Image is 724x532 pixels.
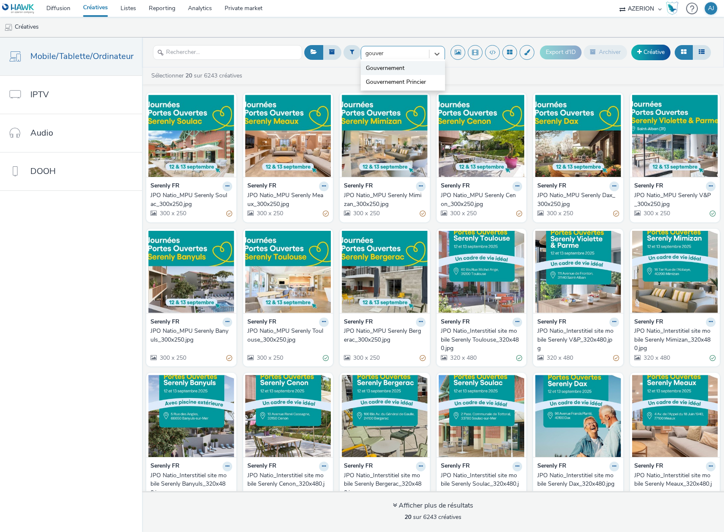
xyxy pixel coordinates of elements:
[344,471,426,497] a: JPO Natio_Interstitiel site mobile Serenly Bergerac_320x480.jpg
[441,471,523,497] a: JPO Natio_Interstitiel site mobile Serenly Soulac_320x480.jpg
[344,318,373,327] strong: Serenly FR
[148,95,234,177] img: JPO Natio_MPU Serenly Soulac_300x250.jpg visual
[634,471,716,497] a: JPO Natio_Interstitiel site mobile Serenly Meaux_320x480.jpg
[535,231,621,313] img: JPO Natio_Interstitiel site mobile Serenly V&P_320x480.jpg visual
[537,191,619,209] a: JPO Natio_MPU Serenly Dax_300x250.jpg
[613,209,619,218] div: Partiellement valide
[247,471,329,497] a: JPO Natio_Interstitiel site mobile Serenly Cenon_320x480.jpg
[537,182,566,191] strong: Serenly FR
[148,375,234,457] img: JPO Natio_Interstitiel site mobile Serenly Banyuls_320x480.jpg visual
[344,327,426,344] a: JPO Natio_MPU Serenly Bergerac_300x250.jpg
[535,375,621,457] img: JPO Natio_Interstitiel site mobile Serenly Dax_320x480.jpg visual
[441,471,519,497] div: JPO Natio_Interstitiel site mobile Serenly Soulac_320x480.jpg
[546,354,573,362] span: 320 x 480
[613,353,619,362] div: Partiellement valide
[441,327,523,353] a: JPO Natio_Interstitiel site mobile Serenly Toulouse_320x480.jpg
[631,45,670,60] a: Créative
[150,191,232,209] a: JPO Natio_MPU Serenly Soulac_300x250.jpg
[30,50,134,62] span: Mobile/Tablette/Ordinateur
[344,327,422,344] div: JPO Natio_MPU Serenly Bergerac_300x250.jpg
[675,45,693,59] button: Grille
[247,327,329,344] a: JPO Natio_MPU Serenly Toulouse_300x250.jpg
[632,375,718,457] img: JPO Natio_Interstitiel site mobile Serenly Meaux_320x480.jpg visual
[537,462,566,471] strong: Serenly FR
[150,471,229,497] div: JPO Natio_Interstitiel site mobile Serenly Banyuls_320x480.jpg
[150,471,232,497] a: JPO Natio_Interstitiel site mobile Serenly Banyuls_320x480.jpg
[537,327,619,353] a: JPO Natio_Interstitiel site mobile Serenly V&P_320x480.jpg
[150,318,180,327] strong: Serenly FR
[159,354,186,362] span: 300 x 250
[634,318,663,327] strong: Serenly FR
[441,327,519,353] div: JPO Natio_Interstitiel site mobile Serenly Toulouse_320x480.jpg
[666,2,678,15] img: Hawk Academy
[245,231,331,313] img: JPO Natio_MPU Serenly Toulouse_300x250.jpg visual
[632,231,718,313] img: JPO Natio_Interstitiel site mobile Serenly Mimizan_320x480.jpg visual
[30,165,56,177] span: DOOH
[366,78,426,86] span: Gouvernement Princier
[342,231,428,313] img: JPO Natio_MPU Serenly Bergerac_300x250.jpg visual
[344,471,422,497] div: JPO Natio_Interstitiel site mobile Serenly Bergerac_320x480.jpg
[710,209,716,218] div: Valide
[439,231,525,313] img: JPO Natio_Interstitiel site mobile Serenly Toulouse_320x480.jpg visual
[323,209,329,218] div: Partiellement valide
[247,327,326,344] div: JPO Natio_MPU Serenly Toulouse_300x250.jpg
[256,354,283,362] span: 300 x 250
[708,2,714,15] div: AJ
[634,182,663,191] strong: Serenly FR
[537,318,566,327] strong: Serenly FR
[247,318,276,327] strong: Serenly FR
[4,23,13,32] img: mobile
[344,182,373,191] strong: Serenly FR
[692,45,711,59] button: Liste
[342,95,428,177] img: JPO Natio_MPU Serenly Mimizan_300x250.jpg visual
[537,327,616,353] div: JPO Natio_Interstitiel site mobile Serenly V&P_320x480.jpg
[352,209,380,217] span: 300 x 250
[634,462,663,471] strong: Serenly FR
[643,354,670,362] span: 320 x 480
[247,191,329,209] a: JPO Natio_MPU Serenly Meaux_300x250.jpg
[420,209,426,218] div: Partiellement valide
[441,318,470,327] strong: Serenly FR
[634,327,713,353] div: JPO Natio_Interstitiel site mobile Serenly Mimizan_320x480.jpg
[420,353,426,362] div: Partiellement valide
[2,3,35,14] img: undefined Logo
[247,191,326,209] div: JPO Natio_MPU Serenly Meaux_300x250.jpg
[405,513,461,521] span: sur 6243 créatives
[352,354,380,362] span: 300 x 250
[643,209,670,217] span: 300 x 250
[441,462,470,471] strong: Serenly FR
[439,375,525,457] img: JPO Natio_Interstitiel site mobile Serenly Soulac_320x480.jpg visual
[584,45,627,59] button: Archiver
[441,191,523,209] a: JPO Natio_MPU Serenly Cenon_300x250.jpg
[537,471,619,489] a: JPO Natio_Interstitiel site mobile Serenly Dax_320x480.jpg
[256,209,283,217] span: 300 x 250
[546,209,573,217] span: 300 x 250
[150,191,229,209] div: JPO Natio_MPU Serenly Soulac_300x250.jpg
[247,462,276,471] strong: Serenly FR
[245,375,331,457] img: JPO Natio_Interstitiel site mobile Serenly Cenon_320x480.jpg visual
[342,375,428,457] img: JPO Natio_Interstitiel site mobile Serenly Bergerac_320x480.jpg visual
[153,45,302,60] input: Rechercher...
[634,191,716,209] a: JPO Natio_MPU Serenly V&P_300x250.jpg
[150,327,232,344] a: JPO Natio_MPU Serenly Banyuls_300x250.jpg
[535,95,621,177] img: JPO Natio_MPU Serenly Dax_300x250.jpg visual
[150,327,229,344] div: JPO Natio_MPU Serenly Banyuls_300x250.jpg
[710,353,716,362] div: Valide
[344,191,422,209] div: JPO Natio_MPU Serenly Mimizan_300x250.jpg
[666,2,682,15] a: Hawk Academy
[323,353,329,362] div: Valide
[537,191,616,209] div: JPO Natio_MPU Serenly Dax_300x250.jpg
[30,127,53,139] span: Audio
[393,501,473,511] div: Afficher plus de résultats
[634,327,716,353] a: JPO Natio_Interstitiel site mobile Serenly Mimizan_320x480.jpg
[366,64,405,72] span: Gouvernement
[537,471,616,489] div: JPO Natio_Interstitiel site mobile Serenly Dax_320x480.jpg
[247,471,326,497] div: JPO Natio_Interstitiel site mobile Serenly Cenon_320x480.jpg
[540,45,582,59] button: Export d'ID
[185,72,192,80] strong: 20
[30,88,49,101] span: IPTV
[159,209,186,217] span: 300 x 250
[245,95,331,177] img: JPO Natio_MPU Serenly Meaux_300x250.jpg visual
[634,471,713,497] div: JPO Natio_Interstitiel site mobile Serenly Meaux_320x480.jpg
